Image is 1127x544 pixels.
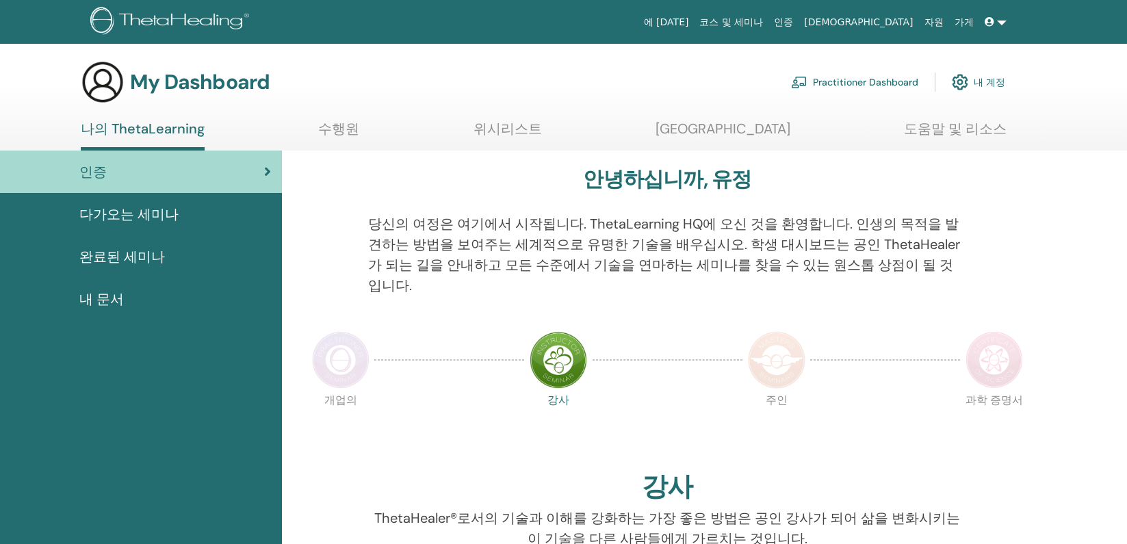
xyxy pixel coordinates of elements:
[642,471,692,503] h2: 강사
[966,395,1023,452] p: 과학 증명서
[952,67,1005,97] a: 내 계정
[79,289,124,309] span: 내 문서
[530,395,587,452] p: 강사
[799,10,918,35] a: [DEMOGRAPHIC_DATA]
[694,10,768,35] a: 코스 및 세미나
[768,10,799,35] a: 인증
[638,10,695,35] a: 에 [DATE]
[81,120,205,151] a: 나의 ThetaLearning
[748,331,805,389] img: Master
[90,7,254,38] img: logo.png
[312,331,370,389] img: Practitioner
[791,76,807,88] img: chalkboard-teacher.svg
[318,120,359,147] a: 수행원
[530,331,587,389] img: Instructor
[79,161,107,182] span: 인증
[904,120,1007,147] a: 도움말 및 리소스
[966,331,1023,389] img: Certificate of Science
[79,246,165,267] span: 완료된 세미나
[949,10,979,35] a: 가게
[81,60,125,104] img: generic-user-icon.jpg
[79,204,179,224] span: 다가오는 세미나
[748,395,805,452] p: 주인
[312,395,370,452] p: 개업의
[474,120,542,147] a: 위시리스트
[656,120,790,147] a: [GEOGRAPHIC_DATA]
[791,67,918,97] a: Practitioner Dashboard
[130,70,270,94] h3: My Dashboard
[583,167,751,192] h3: 안녕하십니까, 유정
[919,10,949,35] a: 자원
[952,70,968,94] img: cog.svg
[368,213,966,296] p: 당신의 여정은 여기에서 시작됩니다. ThetaLearning HQ에 오신 것을 환영합니다. 인생의 목적을 발견하는 방법을 보여주는 세계적으로 유명한 기술을 배우십시오. 학생 ...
